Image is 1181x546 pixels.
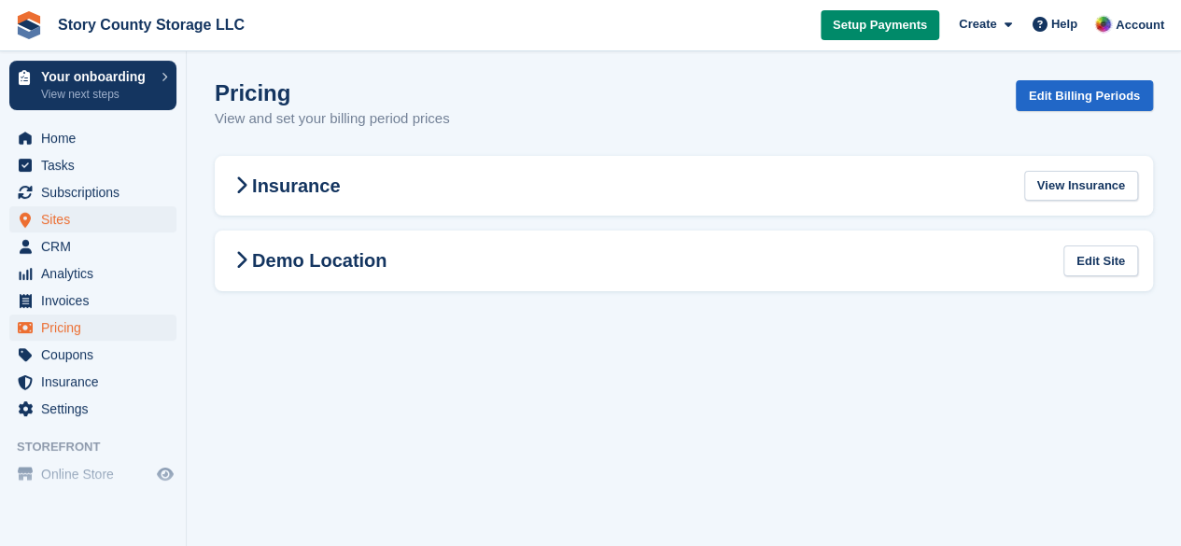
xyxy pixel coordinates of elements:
[9,233,176,259] a: menu
[1024,171,1138,202] a: View Insurance
[9,369,176,395] a: menu
[9,396,176,422] a: menu
[9,342,176,368] a: menu
[1051,15,1077,34] span: Help
[41,369,153,395] span: Insurance
[41,152,153,178] span: Tasks
[41,260,153,287] span: Analytics
[41,315,153,341] span: Pricing
[41,287,153,314] span: Invoices
[1016,80,1153,111] a: Edit Billing Periods
[821,10,939,41] a: Setup Payments
[9,152,176,178] a: menu
[154,463,176,485] a: Preview store
[1063,245,1138,276] a: Edit Site
[41,125,153,151] span: Home
[50,9,252,40] a: Story County Storage LLC
[230,175,340,197] h2: Insurance
[215,80,450,105] h1: Pricing
[9,315,176,341] a: menu
[41,233,153,259] span: CRM
[9,61,176,110] a: Your onboarding View next steps
[41,70,152,83] p: Your onboarding
[9,287,176,314] a: menu
[9,179,176,205] a: menu
[9,461,176,487] a: menu
[41,342,153,368] span: Coupons
[833,16,927,35] span: Setup Payments
[959,15,996,34] span: Create
[230,249,387,272] h2: Demo Location
[41,86,152,103] p: View next steps
[9,206,176,232] a: menu
[15,11,43,39] img: stora-icon-8386f47178a22dfd0bd8f6a31ec36ba5ce8667c1dd55bd0f319d3a0aa187defe.svg
[41,461,153,487] span: Online Store
[41,179,153,205] span: Subscriptions
[1094,15,1113,34] img: Leah Hattan
[1116,16,1164,35] span: Account
[41,206,153,232] span: Sites
[17,438,186,456] span: Storefront
[9,125,176,151] a: menu
[9,260,176,287] a: menu
[41,396,153,422] span: Settings
[215,108,450,130] p: View and set your billing period prices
